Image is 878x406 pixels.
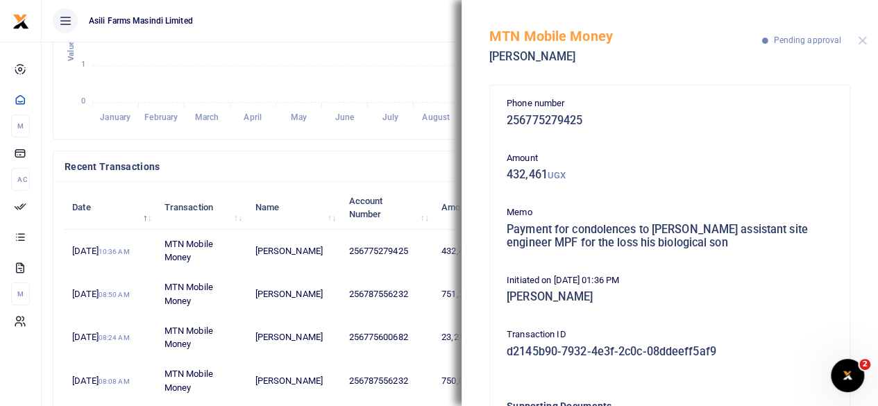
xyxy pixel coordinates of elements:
td: [DATE] [65,273,157,316]
li: Ac [11,168,30,191]
td: MTN Mobile Money [157,230,248,273]
button: Close [858,36,867,45]
td: MTN Mobile Money [157,273,248,316]
h5: Payment for condolences to [PERSON_NAME] assistant site engineer MPF for the loss his biological son [507,223,833,250]
li: M [11,115,30,137]
td: 256775279425 [341,230,434,273]
th: Transaction: activate to sort column ascending [157,186,248,229]
td: 750,000 [434,360,496,403]
td: 23,212 [434,316,496,359]
tspan: March [195,112,219,122]
td: [PERSON_NAME] [247,273,341,316]
img: logo-small [12,13,29,30]
td: 256787556232 [341,360,434,403]
h5: 256775279425 [507,114,833,128]
th: Date: activate to sort column descending [65,186,157,229]
tspan: August [422,112,450,122]
p: Phone number [507,96,833,111]
th: Account Number: activate to sort column ascending [341,186,434,229]
a: logo-small logo-large logo-large [12,15,29,26]
tspan: January [100,112,130,122]
tspan: 0 [81,96,85,105]
td: MTN Mobile Money [157,360,248,403]
tspan: April [244,112,262,122]
h5: d2145b90-7932-4e3f-2c0c-08ddeeff5af9 [507,345,833,359]
tspan: May [290,112,306,122]
small: 08:50 AM [99,291,130,298]
h5: MTN Mobile Money [489,28,762,44]
td: 256787556232 [341,273,434,316]
tspan: June [335,112,354,122]
li: M [11,282,30,305]
p: Memo [507,205,833,220]
h4: Recent Transactions [65,159,525,174]
span: Pending approval [773,35,841,45]
small: 08:08 AM [99,378,130,385]
td: [PERSON_NAME] [247,316,341,359]
tspan: February [144,112,178,122]
td: 256775600682 [341,316,434,359]
span: Asili Farms Masindi Limited [83,15,199,27]
h5: 432,461 [507,168,833,182]
h5: [PERSON_NAME] [489,50,762,64]
td: MTN Mobile Money [157,316,248,359]
p: Amount [507,151,833,166]
small: 10:36 AM [99,248,130,255]
td: [DATE] [65,316,157,359]
small: 08:24 AM [99,334,130,341]
span: 2 [859,359,870,370]
h5: [PERSON_NAME] [507,290,833,304]
small: UGX [548,170,566,180]
p: Transaction ID [507,328,833,342]
th: Name: activate to sort column ascending [247,186,341,229]
p: Initiated on [DATE] 01:36 PM [507,273,833,288]
td: 751,700 [434,273,496,316]
td: [DATE] [65,230,157,273]
td: [PERSON_NAME] [247,360,341,403]
td: [PERSON_NAME] [247,230,341,273]
iframe: Intercom live chat [831,359,864,392]
td: [DATE] [65,360,157,403]
tspan: July [382,112,398,122]
tspan: 1 [81,60,85,69]
td: 432,461 [434,230,496,273]
th: Amount: activate to sort column ascending [434,186,496,229]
